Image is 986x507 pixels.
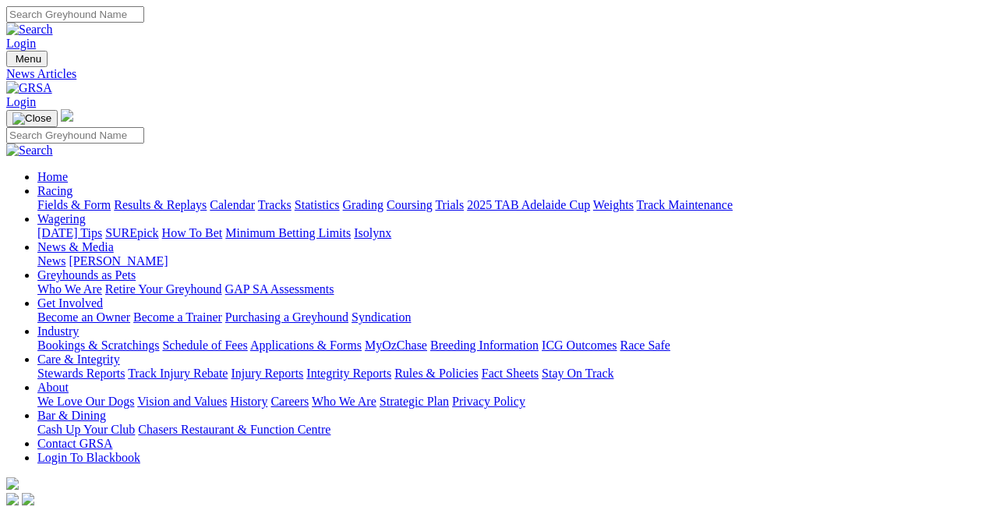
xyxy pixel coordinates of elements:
[6,51,48,67] button: Toggle navigation
[270,395,309,408] a: Careers
[37,409,106,422] a: Bar & Dining
[37,296,103,310] a: Get Involved
[37,268,136,282] a: Greyhounds as Pets
[105,226,158,239] a: SUREpick
[6,81,52,95] img: GRSA
[258,198,292,211] a: Tracks
[37,324,79,338] a: Industry
[343,198,383,211] a: Grading
[482,367,539,380] a: Fact Sheets
[37,353,120,366] a: Care & Integrity
[133,310,222,324] a: Become a Trainer
[37,226,102,239] a: [DATE] Tips
[6,144,53,158] img: Search
[37,395,980,409] div: About
[365,339,427,352] a: MyOzChase
[6,95,36,108] a: Login
[22,493,34,505] img: twitter.svg
[637,198,733,211] a: Track Maintenance
[37,395,134,408] a: We Love Our Dogs
[69,254,168,268] a: [PERSON_NAME]
[225,226,351,239] a: Minimum Betting Limits
[387,198,433,211] a: Coursing
[593,198,634,211] a: Weights
[6,110,58,127] button: Toggle navigation
[37,282,980,296] div: Greyhounds as Pets
[6,6,144,23] input: Search
[162,339,247,352] a: Schedule of Fees
[354,226,391,239] a: Isolynx
[435,198,464,211] a: Trials
[467,198,590,211] a: 2025 TAB Adelaide Cup
[6,23,53,37] img: Search
[37,226,980,240] div: Wagering
[37,254,980,268] div: News & Media
[352,310,411,324] a: Syndication
[225,310,348,324] a: Purchasing a Greyhound
[6,67,980,81] a: News Articles
[210,198,255,211] a: Calendar
[394,367,479,380] a: Rules & Policies
[37,282,102,296] a: Who We Are
[114,198,207,211] a: Results & Replays
[250,339,362,352] a: Applications & Forms
[37,170,68,183] a: Home
[37,423,135,436] a: Cash Up Your Club
[37,254,65,268] a: News
[37,367,980,381] div: Care & Integrity
[620,339,670,352] a: Race Safe
[16,53,41,65] span: Menu
[37,339,980,353] div: Industry
[37,240,114,253] a: News & Media
[37,184,72,197] a: Racing
[61,109,73,122] img: logo-grsa-white.png
[37,198,111,211] a: Fields & Form
[230,395,267,408] a: History
[138,423,330,436] a: Chasers Restaurant & Function Centre
[37,451,140,464] a: Login To Blackbook
[295,198,340,211] a: Statistics
[37,437,112,450] a: Contact GRSA
[542,339,617,352] a: ICG Outcomes
[231,367,303,380] a: Injury Reports
[37,310,980,324] div: Get Involved
[37,339,159,352] a: Bookings & Scratchings
[6,477,19,490] img: logo-grsa-white.png
[37,212,86,225] a: Wagering
[306,367,391,380] a: Integrity Reports
[6,127,144,144] input: Search
[6,493,19,505] img: facebook.svg
[12,112,51,125] img: Close
[430,339,539,352] a: Breeding Information
[6,37,36,50] a: Login
[380,395,449,408] a: Strategic Plan
[162,226,223,239] a: How To Bet
[37,381,69,394] a: About
[128,367,228,380] a: Track Injury Rebate
[105,282,222,296] a: Retire Your Greyhound
[37,423,980,437] div: Bar & Dining
[452,395,525,408] a: Privacy Policy
[225,282,334,296] a: GAP SA Assessments
[37,310,130,324] a: Become an Owner
[37,367,125,380] a: Stewards Reports
[137,395,227,408] a: Vision and Values
[542,367,613,380] a: Stay On Track
[37,198,980,212] div: Racing
[312,395,376,408] a: Who We Are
